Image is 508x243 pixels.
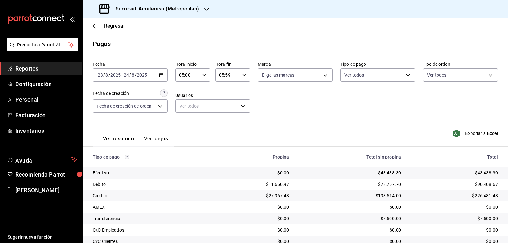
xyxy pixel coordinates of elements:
[129,72,131,78] span: /
[17,42,68,48] span: Pregunta a Parrot AI
[103,72,105,78] span: /
[423,62,498,66] label: Tipo de orden
[93,23,125,29] button: Regresar
[97,72,103,78] input: --
[15,170,77,179] span: Recomienda Parrot
[93,62,168,66] label: Fecha
[93,181,206,187] div: Debito
[8,234,77,240] span: Sugerir nueva función
[93,154,206,159] div: Tipo de pago
[411,215,498,222] div: $7,500.00
[299,227,401,233] div: $0.00
[110,5,199,13] h3: Sucursal: Amaterasu (Metropolitan)
[144,136,168,146] button: Ver pagos
[15,156,69,163] span: Ayuda
[15,95,77,104] span: Personal
[93,192,206,199] div: Credito
[411,170,498,176] div: $43,438.30
[411,154,498,159] div: Total
[299,192,401,199] div: $198,514.00
[217,181,289,187] div: $11,650.97
[217,227,289,233] div: $0.00
[7,38,78,51] button: Pregunta a Parrot AI
[299,204,401,210] div: $0.00
[217,192,289,199] div: $27,967.48
[262,72,294,78] span: Elige las marcas
[93,204,206,210] div: AMEX
[122,72,123,78] span: -
[93,215,206,222] div: Transferencia
[411,227,498,233] div: $0.00
[217,204,289,210] div: $0.00
[344,72,364,78] span: Ver todos
[299,215,401,222] div: $7,500.00
[340,62,415,66] label: Tipo de pago
[124,72,129,78] input: --
[427,72,446,78] span: Ver todos
[103,136,168,146] div: navigation tabs
[258,62,333,66] label: Marca
[15,80,77,88] span: Configuración
[15,186,77,194] span: [PERSON_NAME]
[411,181,498,187] div: $90,408.67
[175,99,250,113] div: Ver todos
[15,64,77,73] span: Reportes
[108,72,110,78] span: /
[135,72,137,78] span: /
[105,72,108,78] input: --
[299,181,401,187] div: $78,757.70
[217,154,289,159] div: Propina
[93,39,111,49] div: Pagos
[97,103,151,109] span: Fecha de creación de orden
[454,130,498,137] button: Exportar a Excel
[411,192,498,199] div: $226,481.48
[70,17,75,22] button: open_drawer_menu
[4,46,78,53] a: Pregunta a Parrot AI
[125,155,129,159] svg: Los pagos realizados con Pay y otras terminales son montos brutos.
[104,23,125,29] span: Regresar
[175,93,250,98] label: Usuarios
[215,62,250,66] label: Hora fin
[93,90,129,97] div: Fecha de creación
[15,111,77,119] span: Facturación
[110,72,121,78] input: ----
[103,136,134,146] button: Ver resumen
[93,227,206,233] div: CxC Empleados
[131,72,135,78] input: --
[299,170,401,176] div: $43,438.30
[15,126,77,135] span: Inventarios
[217,170,289,176] div: $0.00
[299,154,401,159] div: Total sin propina
[137,72,147,78] input: ----
[411,204,498,210] div: $0.00
[93,170,206,176] div: Efectivo
[175,62,210,66] label: Hora inicio
[217,215,289,222] div: $0.00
